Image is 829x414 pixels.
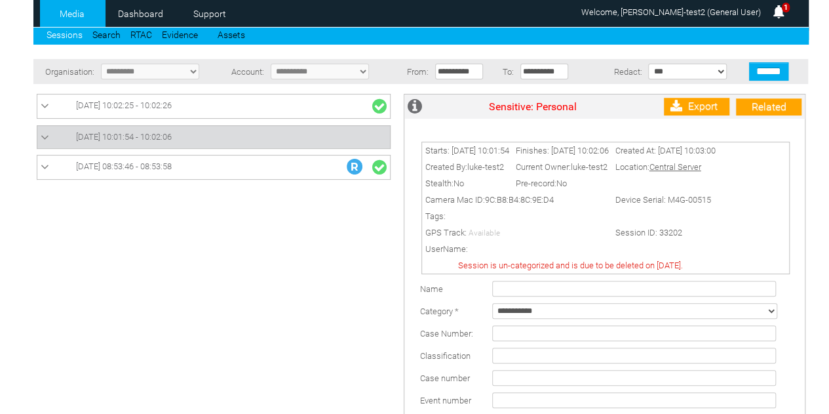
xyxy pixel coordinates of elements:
[556,178,567,188] span: No
[422,159,512,175] td: Created By:
[162,30,198,40] a: Evidence
[218,30,245,40] a: Assets
[425,211,446,221] span: Tags:
[782,3,790,12] span: 1
[420,396,471,405] span: Event number
[420,373,470,383] span: Case number
[512,159,612,175] td: Current Owner:
[736,98,801,115] a: Related
[41,129,387,145] a: [DATE] 10:01:54 - 10:02:06
[581,7,761,17] span: Welcome, [PERSON_NAME]-test2 (General User)
[47,30,83,40] a: Sessions
[33,59,98,84] td: Organisation:
[40,4,104,24] a: Media
[467,162,504,172] span: luke-test2
[668,195,711,205] span: M4G-00515
[222,59,268,84] td: Account:
[659,228,682,238] span: 33202
[615,146,656,155] span: Created At:
[512,175,612,192] td: Pre-record:
[178,4,241,24] a: Support
[453,178,464,188] span: No
[551,146,609,155] span: [DATE] 10:02:06
[347,159,362,175] img: R_Indication.svg
[422,175,512,192] td: Stealth:
[612,159,719,175] td: Location:
[76,132,172,142] span: [DATE] 10:01:54 - 10:02:06
[485,195,554,205] span: 9C:B8:B4:8C:9E:D4
[452,146,509,155] span: [DATE] 10:01:54
[422,192,612,208] td: Camera Mac ID:
[615,195,666,205] span: Device Serial:
[425,146,450,155] span: Starts:
[399,59,433,84] td: From:
[41,98,387,115] a: [DATE] 10:02:25 - 10:02:26
[76,100,172,110] span: [DATE] 10:02:25 - 10:02:26
[496,59,517,84] td: To:
[658,146,716,155] span: [DATE] 10:03:00
[771,4,786,20] img: bell25.png
[425,244,468,254] span: UserName:
[425,228,467,238] span: GPS Track:
[420,306,459,316] label: Category *
[92,30,121,40] a: Search
[420,351,471,361] span: Classification
[649,162,701,172] span: Central Server
[664,98,729,115] a: Export
[76,161,172,171] span: [DATE] 08:53:46 - 08:53:58
[130,30,152,40] a: RTAC
[41,159,387,176] a: [DATE] 08:53:46 - 08:53:58
[109,4,172,24] a: Dashboard
[420,329,473,339] span: Case Number:
[425,94,640,119] td: Sensitive: Personal
[420,284,443,294] label: Name
[571,162,607,172] span: luke-test2
[581,59,645,84] td: Redact:
[516,146,549,155] span: Finishes:
[615,228,657,238] span: Session ID:
[458,260,683,270] span: Session is un-categorized and is due to be deleted on [DATE].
